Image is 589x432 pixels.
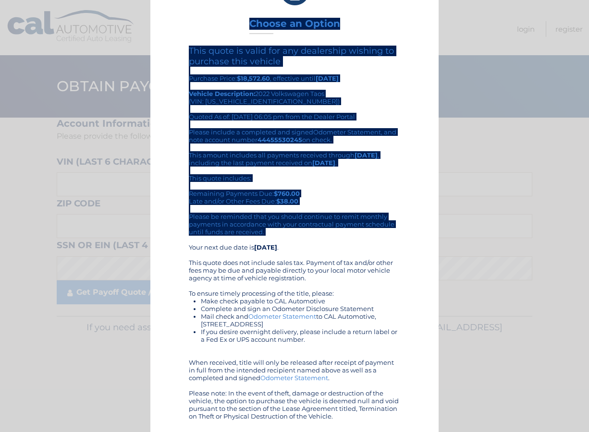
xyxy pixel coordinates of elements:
[189,128,400,420] div: Please include a completed and signed , and note account number on check. This amount includes al...
[248,312,316,320] a: Odometer Statement
[201,297,400,305] li: Make check payable to CAL Automotive
[189,46,400,67] h4: This quote is valid for any dealership wishing to purchase this vehicle
[189,90,255,97] strong: Vehicle Description:
[189,46,400,128] div: Purchase Price: , effective until 2022 Volkswagen Taos (VIN: [US_VEHICLE_IDENTIFICATION_NUMBER]) ...
[201,312,400,328] li: Mail check and to CAL Automotive, [STREET_ADDRESS]
[201,328,400,343] li: If you desire overnight delivery, please include a return label or a Fed Ex or UPS account number.
[249,18,340,35] h3: Choose an Option
[237,74,270,82] b: $18,572.60
[260,374,328,382] a: Odometer Statement
[254,243,277,251] b: [DATE]
[355,151,378,159] b: [DATE]
[258,136,302,144] b: 44455530245
[201,305,400,312] li: Complete and sign an Odometer Disclosure Statement
[316,74,339,82] b: [DATE]
[189,174,400,205] div: This quote includes: Remaining Payments Due: Late and/or Other Fees Due:
[274,190,300,197] b: $760.00
[313,128,381,136] a: Odometer Statement
[312,159,335,167] b: [DATE]
[276,197,298,205] b: $38.00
